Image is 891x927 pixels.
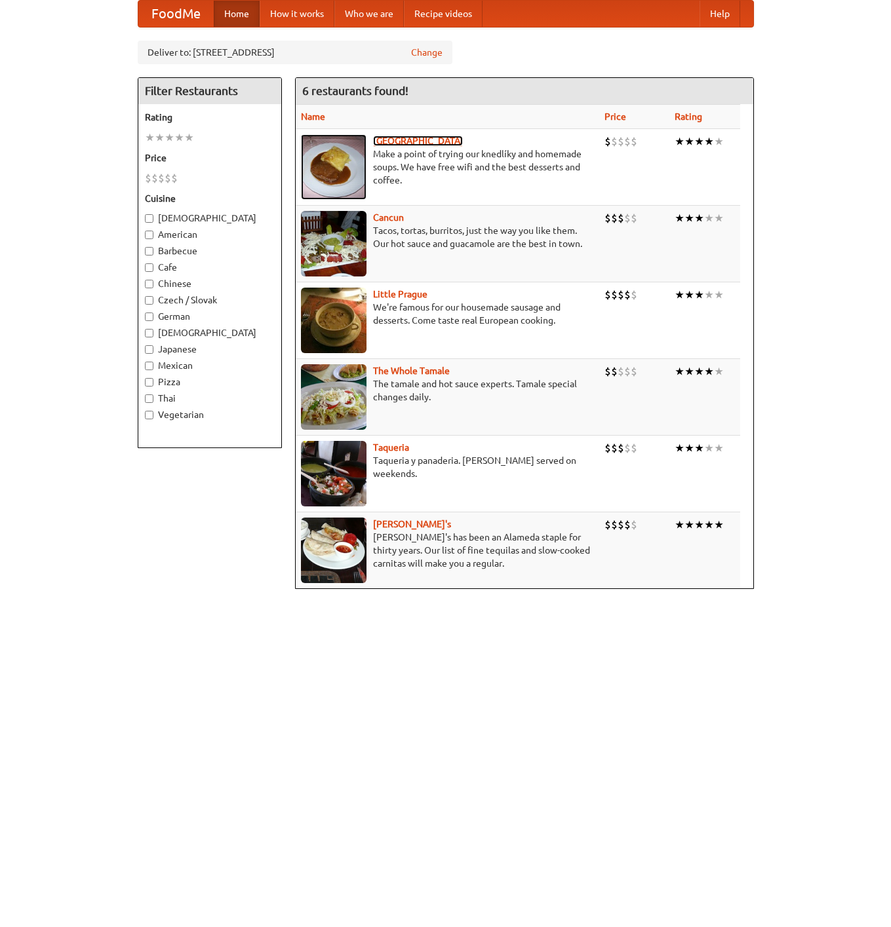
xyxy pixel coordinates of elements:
[675,211,684,225] li: ★
[618,364,624,379] li: $
[714,211,724,225] li: ★
[675,518,684,532] li: ★
[618,134,624,149] li: $
[145,192,275,205] h5: Cuisine
[624,134,631,149] li: $
[145,359,275,372] label: Mexican
[631,441,637,455] li: $
[145,277,275,290] label: Chinese
[624,518,631,532] li: $
[704,518,714,532] li: ★
[145,214,153,223] input: [DEMOGRAPHIC_DATA]
[631,364,637,379] li: $
[145,247,153,255] input: Barbecue
[694,441,704,455] li: ★
[334,1,404,27] a: Who we are
[145,231,153,239] input: American
[704,134,714,149] li: ★
[138,41,452,64] div: Deliver to: [STREET_ADDRESS]
[704,364,714,379] li: ★
[714,288,724,302] li: ★
[151,171,158,185] li: $
[675,111,702,122] a: Rating
[145,375,275,388] label: Pizza
[714,364,724,379] li: ★
[675,364,684,379] li: ★
[714,441,724,455] li: ★
[604,441,611,455] li: $
[373,442,409,453] a: Taqueria
[165,171,171,185] li: $
[618,211,624,225] li: $
[145,326,275,339] label: [DEMOGRAPHIC_DATA]
[145,263,153,272] input: Cafe
[145,343,275,356] label: Japanese
[138,1,214,27] a: FoodMe
[171,171,178,185] li: $
[145,408,275,421] label: Vegetarian
[145,171,151,185] li: $
[631,518,637,532] li: $
[145,228,275,241] label: American
[604,111,626,122] a: Price
[184,130,194,145] li: ★
[611,364,618,379] li: $
[675,288,684,302] li: ★
[714,134,724,149] li: ★
[301,147,595,187] p: Make a point of trying our knedlíky and homemade soups. We have free wifi and the best desserts a...
[694,211,704,225] li: ★
[694,364,704,379] li: ★
[714,518,724,532] li: ★
[704,441,714,455] li: ★
[373,289,427,299] a: Little Prague
[155,130,165,145] li: ★
[145,293,275,307] label: Czech / Slovak
[301,288,366,353] img: littleprague.jpg
[704,288,714,302] li: ★
[174,130,184,145] li: ★
[301,531,595,570] p: [PERSON_NAME]'s has been an Alameda staple for thirty years. Our list of fine tequilas and slow-c...
[618,518,624,532] li: $
[694,134,704,149] li: ★
[675,441,684,455] li: ★
[145,392,275,405] label: Thai
[301,111,325,122] a: Name
[145,151,275,164] h5: Price
[624,288,631,302] li: $
[138,78,281,104] h4: Filter Restaurants
[604,211,611,225] li: $
[604,364,611,379] li: $
[145,310,275,323] label: German
[684,441,694,455] li: ★
[145,212,275,225] label: [DEMOGRAPHIC_DATA]
[145,280,153,288] input: Chinese
[145,312,153,321] input: German
[694,518,704,532] li: ★
[611,441,618,455] li: $
[145,296,153,305] input: Czech / Slovak
[373,212,404,223] a: Cancun
[704,211,714,225] li: ★
[624,441,631,455] li: $
[631,134,637,149] li: $
[373,136,463,146] a: [GEOGRAPHIC_DATA]
[675,134,684,149] li: ★
[301,518,366,583] img: pedros.jpg
[301,377,595,404] p: The tamale and hot sauce experts. Tamale special changes daily.
[611,518,618,532] li: $
[145,130,155,145] li: ★
[611,211,618,225] li: $
[373,519,451,529] a: [PERSON_NAME]'s
[404,1,483,27] a: Recipe videos
[145,378,153,387] input: Pizza
[631,211,637,225] li: $
[301,364,366,430] img: wholetamale.jpg
[604,134,611,149] li: $
[611,288,618,302] li: $
[302,85,408,97] ng-pluralize: 6 restaurants found!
